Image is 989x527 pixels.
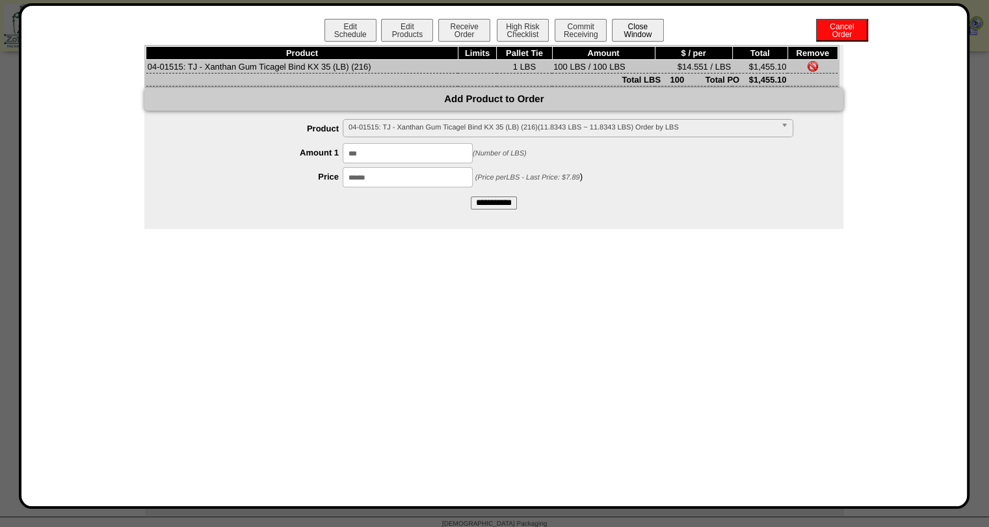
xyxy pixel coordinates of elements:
[170,172,343,182] label: Price
[506,174,520,182] span: LBS
[787,47,837,60] th: Remove
[146,74,788,87] td: Total LBS 100 Total PO $1,455.10
[611,29,665,39] a: CloseWindow
[170,148,343,157] label: Amount 1
[732,60,787,74] td: $1,455.10
[808,61,818,72] img: Remove Item
[495,30,552,39] a: High RiskChecklist
[816,19,868,42] button: CancelOrder
[655,47,732,60] th: $ / per
[144,88,843,111] div: Add Product to Order
[497,47,552,60] th: Pallet Tie
[349,120,776,135] span: 04-01515: TJ - Xanthan Gum Ticagel Bind KX 35 (LB) (216)(11.8343 LBS ~ 11.8343 LBS) Order by LBS
[521,174,579,182] span: - Last Price: $7.89
[146,47,458,60] th: Product
[655,60,732,74] td: $14.551 / LBS
[473,150,527,157] span: (Number of LBS)
[324,19,376,42] button: EditSchedule
[146,60,458,74] td: 04-01515: TJ - Xanthan Gum Ticagel Bind KX 35 (LB) (216)
[458,47,497,60] th: Limits
[612,19,664,42] button: CloseWindow
[732,47,787,60] th: Total
[513,62,536,72] span: 1 LBS
[555,19,607,42] button: CommitReceiving
[381,19,433,42] button: EditProducts
[552,47,655,60] th: Amount
[170,167,843,187] div: )
[438,19,490,42] button: ReceiveOrder
[170,124,343,133] label: Product
[553,62,626,72] span: 100 LBS / 100 LBS
[497,19,549,42] button: High RiskChecklist
[475,174,580,182] span: (Price per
